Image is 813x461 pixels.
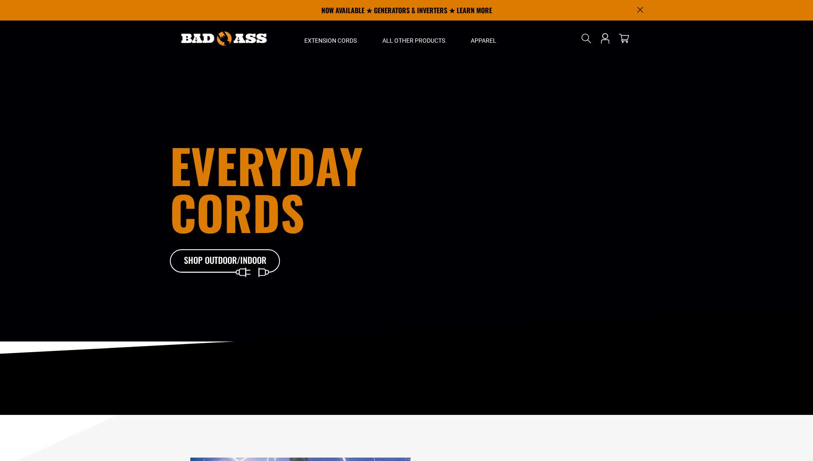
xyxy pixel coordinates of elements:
[170,142,454,236] h1: Everyday cords
[580,32,593,45] summary: Search
[304,37,357,44] span: Extension Cords
[181,32,267,46] img: Bad Ass Extension Cords
[170,249,281,273] a: Shop Outdoor/Indoor
[291,20,370,56] summary: Extension Cords
[471,37,496,44] span: Apparel
[458,20,509,56] summary: Apparel
[370,20,458,56] summary: All Other Products
[382,37,445,44] span: All Other Products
